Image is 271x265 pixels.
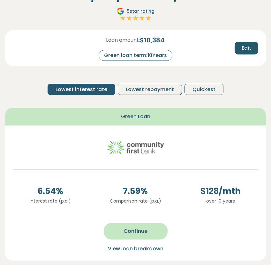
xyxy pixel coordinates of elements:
span: View loan breakdown [108,245,163,252]
span: Lowest interest rate [56,86,107,93]
img: Full star [120,15,126,21]
span: Green Loan [121,113,150,120]
span: $ 128 /mth [183,185,258,197]
p: Comparison rate (p.a.) [98,197,173,204]
button: View loan breakdown [106,245,165,253]
button: Continue [104,223,168,240]
img: Google [117,7,124,15]
span: Loan amount: [106,36,140,44]
p: Interest rate (p.a.) [13,197,88,204]
button: Edit [235,42,258,54]
span: 5 star rating [127,8,154,15]
span: 6.54 % [13,185,88,197]
span: $ 10,384 [140,35,165,45]
span: Lowest repayment [126,86,174,93]
span: Edit [242,44,251,52]
button: Quickest [184,84,223,95]
img: Full star [132,15,139,21]
button: Lowest repayment [118,84,182,95]
img: Full star [139,15,145,21]
span: 7.59 % [98,185,173,197]
span: Continue [124,227,147,235]
a: Google5star ratingFull starFull starFull starFull starFull star [116,7,155,23]
button: Lowest interest rate [48,84,115,95]
img: Full star [126,15,132,21]
p: over 10 years [183,197,258,204]
span: Quickest [192,86,215,93]
img: community-first logo [107,133,164,162]
div: Green loan term: 10 Years [99,50,172,61]
img: Full star [145,15,152,21]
